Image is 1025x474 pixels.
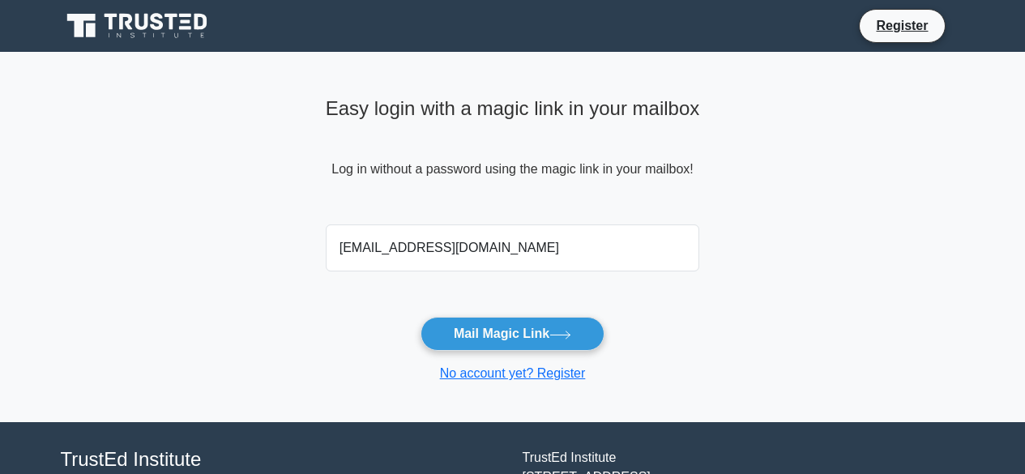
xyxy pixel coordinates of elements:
h4: TrustEd Institute [61,448,503,472]
h4: Easy login with a magic link in your mailbox [326,97,700,121]
a: No account yet? Register [440,366,586,380]
div: Log in without a password using the magic link in your mailbox! [326,91,700,218]
button: Mail Magic Link [421,317,604,351]
input: Email [326,224,700,271]
a: Register [866,15,937,36]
